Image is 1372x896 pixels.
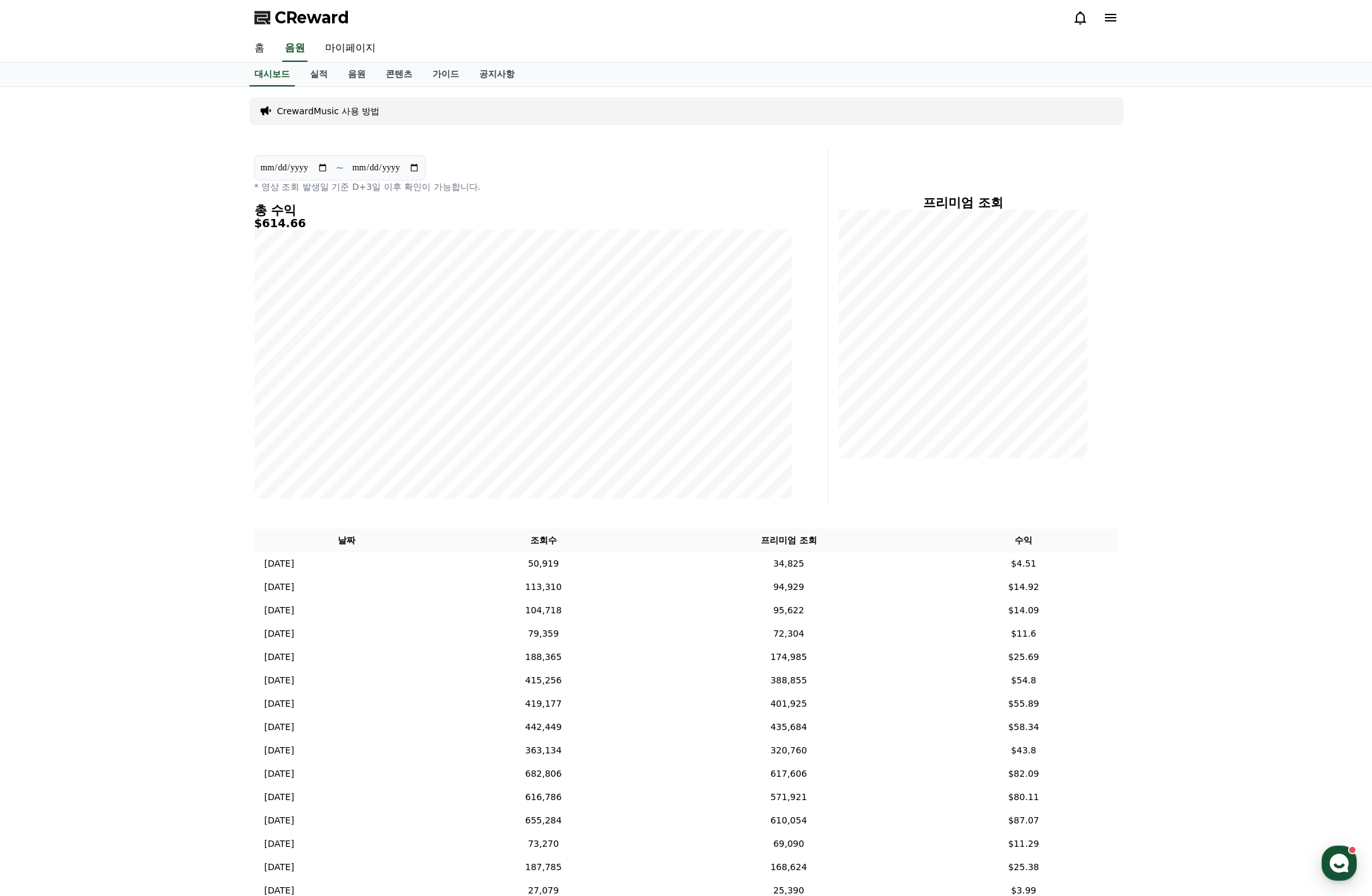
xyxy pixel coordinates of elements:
[83,400,163,432] a: 대화
[265,604,294,617] p: [DATE]
[929,575,1118,599] td: $14.92
[648,529,929,552] th: 프리미엄 조회
[439,786,648,809] td: 616,786
[648,786,929,809] td: 571,921
[265,861,294,874] p: [DATE]
[265,557,294,570] p: [DATE]
[16,49,131,60] span: 1개의 안 읽은 알림이 있어요
[439,622,648,645] td: 79,359
[929,832,1118,856] td: $11.29
[929,645,1118,669] td: $25.69
[439,529,648,552] th: 조회수
[648,832,929,856] td: 69,090
[116,420,131,430] span: 대화
[265,814,294,827] p: [DATE]
[43,130,86,141] div: CReward
[648,599,929,622] td: 95,622
[648,575,929,599] td: 94,929
[929,529,1118,552] th: 수익
[265,721,294,734] p: [DATE]
[43,88,235,114] div: 출금 신청하신 내역은 [DATE]에 일괄적으로 처리됩니다. 감사합니다.
[648,552,929,575] td: 34,825
[4,400,83,432] a: 홈
[265,581,294,594] p: [DATE]
[439,809,648,832] td: 655,284
[277,105,380,117] a: CrewardMusic 사용 방법
[439,645,648,669] td: 188,365
[439,599,648,622] td: 104,718
[254,203,792,217] h4: 총 수익
[648,692,929,716] td: 401,925
[254,529,439,552] th: 날짜
[439,692,648,716] td: 419,177
[336,160,344,175] p: ~
[929,599,1118,622] td: $14.09
[265,837,294,851] p: [DATE]
[282,35,307,62] a: 음원
[315,35,386,62] a: 마이페이지
[929,692,1118,716] td: $55.89
[93,365,143,377] span: 새 문의하기
[929,786,1118,809] td: $80.11
[648,762,929,786] td: 617,606
[439,552,648,575] td: 50,919
[265,767,294,781] p: [DATE]
[338,62,376,86] a: 음원
[93,131,114,141] div: 10-02
[300,62,338,86] a: 실적
[929,669,1118,692] td: $54.8
[189,47,234,62] button: 모두 읽기
[439,762,648,786] td: 682,806
[439,739,648,762] td: 363,134
[254,180,792,193] p: * 영상 조회 발생일 기준 D+3일 이후 확인이 가능합니다.
[929,739,1118,762] td: $43.8
[648,739,929,762] td: 320,760
[78,357,172,385] a: 새 문의하기
[648,716,929,739] td: 435,684
[648,669,929,692] td: 388,855
[254,8,349,28] a: CReward
[6,125,244,172] a: CReward10-02 민족대명절 추석이 찾아왔습니다! 올 [DATE] 가족들과 함께 풍선한 한가위 보내시길 바라며 늘 좋은 일들만 가득하시길 기원합니다! 크리워드 고객센터 ...
[254,217,792,230] h5: $614.66
[265,651,294,664] p: [DATE]
[648,809,929,832] td: 610,054
[929,622,1118,645] td: $11.6
[439,832,648,856] td: 73,270
[265,627,294,640] p: [DATE]
[90,78,120,88] div: 3시간 전
[265,791,294,804] p: [DATE]
[376,62,422,86] a: 콘텐츠
[929,552,1118,575] td: $4.51
[439,856,648,879] td: 187,785
[469,62,525,86] a: 공지사항
[249,62,295,86] a: 대시보드
[648,645,929,669] td: 174,985
[929,809,1118,832] td: $87.07
[43,77,84,88] div: Creward
[265,674,294,687] p: [DATE]
[265,744,294,757] p: [DATE]
[439,669,648,692] td: 415,256
[838,196,1088,209] h4: 프리미엄 조회
[439,716,648,739] td: 442,449
[929,856,1118,879] td: $25.38
[43,141,222,167] div: 민족대명절 추석이 찾아왔습니다! 올 [DATE] 가족들과 함께 풍선한 한가위 보내시길 바라며 늘 좋은 일들만 가득하시길 기원합니다! 크리워드 고객센터 휴무 안내 [DATE](...
[275,8,349,28] span: CReward
[195,419,210,429] span: 설정
[163,400,242,432] a: 설정
[929,762,1118,786] td: $82.09
[929,716,1118,739] td: $58.34
[265,697,294,710] p: [DATE]
[439,575,648,599] td: 113,310
[648,622,929,645] td: 72,304
[40,419,47,429] span: 홈
[422,62,469,86] a: 가이드
[648,856,929,879] td: 168,624
[6,72,244,119] a: Creward3시간 전 출금 신청하신 내역은 [DATE]에 일괄적으로 처리됩니다. 감사합니다.
[193,49,229,59] span: 모두 읽기
[244,35,275,62] a: 홈
[13,15,40,30] span: 대화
